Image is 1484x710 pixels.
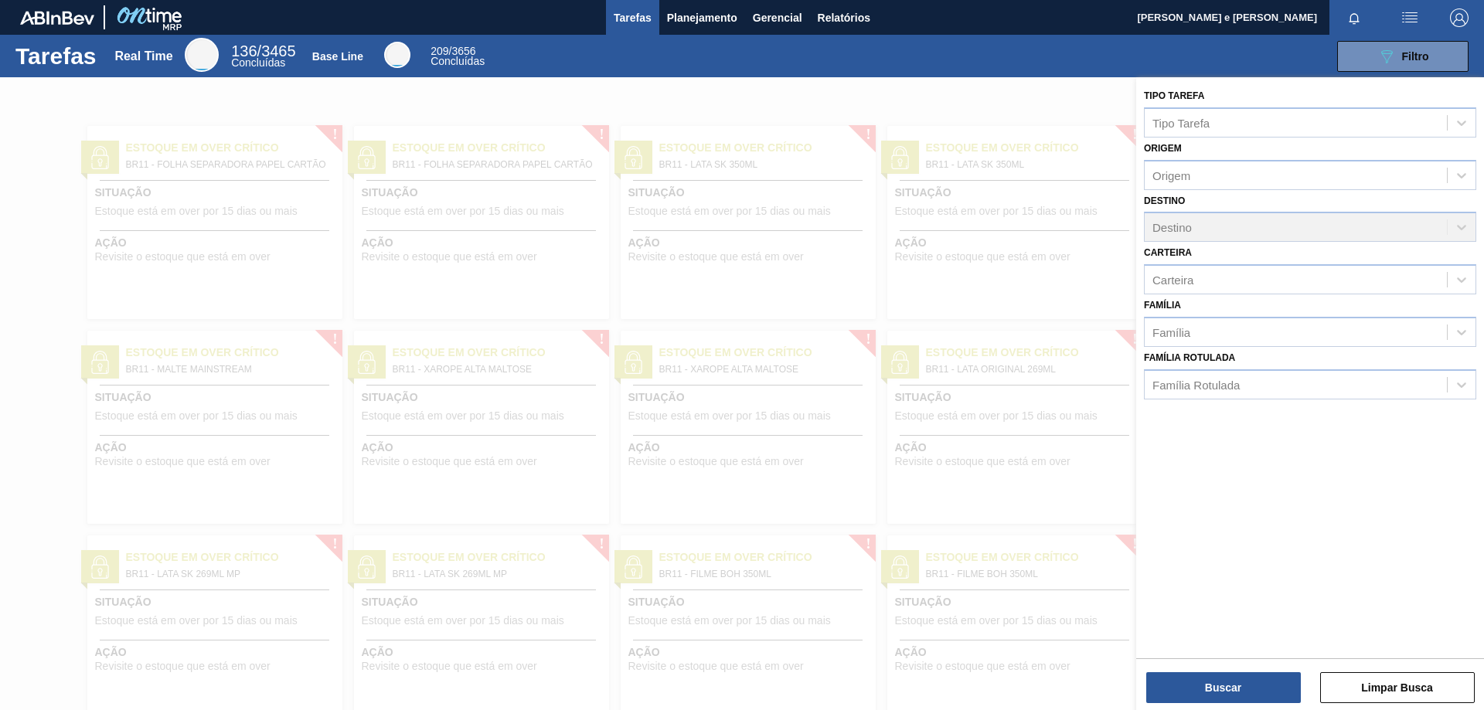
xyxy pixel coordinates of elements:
[431,45,448,57] span: 209
[1401,8,1419,27] img: userActions
[1144,195,1185,206] label: Destino
[431,55,485,67] span: Concluídas
[1152,168,1190,182] div: Origem
[114,49,172,63] div: Real Time
[667,8,737,27] span: Planejamento
[1152,116,1210,129] div: Tipo Tarefa
[1329,7,1379,29] button: Notificações
[1144,300,1181,311] label: Família
[431,45,475,57] span: / 3656
[231,45,295,68] div: Real Time
[1144,143,1182,154] label: Origem
[753,8,802,27] span: Gerencial
[312,50,363,63] div: Base Line
[1152,378,1240,391] div: Família Rotulada
[20,11,94,25] img: TNhmsLtSVTkK8tSr43FrP2fwEKptu5GPRR3wAAAABJRU5ErkJggg==
[1450,8,1469,27] img: Logout
[1152,273,1193,287] div: Carteira
[15,47,97,65] h1: Tarefas
[818,8,870,27] span: Relatórios
[231,42,295,59] span: / 3465
[1402,50,1429,63] span: Filtro
[231,56,285,69] span: Concluídas
[1152,325,1190,338] div: Família
[185,38,219,72] div: Real Time
[1144,90,1204,101] label: Tipo Tarefa
[1144,352,1235,363] label: Família Rotulada
[614,8,652,27] span: Tarefas
[384,42,410,68] div: Base Line
[1144,247,1192,258] label: Carteira
[1337,41,1469,72] button: Filtro
[431,46,485,66] div: Base Line
[231,42,257,59] span: 136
